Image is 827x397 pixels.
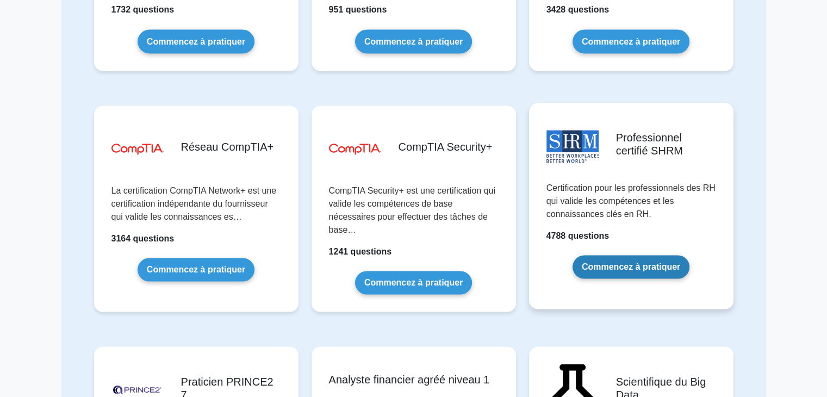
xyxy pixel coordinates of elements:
a: Commencez à pratiquer [355,271,472,294]
a: Commencez à pratiquer [138,258,254,281]
a: Commencez à pratiquer [573,29,689,53]
a: Commencez à pratiquer [573,255,689,278]
a: Commencez à pratiquer [355,29,472,53]
a: Commencez à pratiquer [138,29,254,53]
